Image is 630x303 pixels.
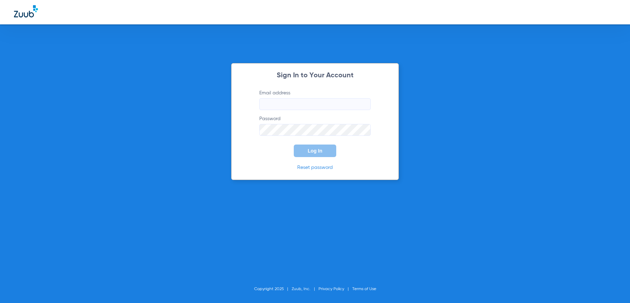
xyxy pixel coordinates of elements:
input: Password [259,124,371,136]
h2: Sign In to Your Account [249,72,381,79]
label: Email address [259,90,371,110]
li: Copyright 2025 [254,286,292,293]
a: Terms of Use [352,287,376,291]
a: Privacy Policy [318,287,344,291]
img: Zuub Logo [14,5,38,17]
li: Zuub, Inc. [292,286,318,293]
label: Password [259,115,371,136]
button: Log In [294,145,336,157]
span: Log In [308,148,322,154]
a: Reset password [297,165,333,170]
input: Email address [259,98,371,110]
